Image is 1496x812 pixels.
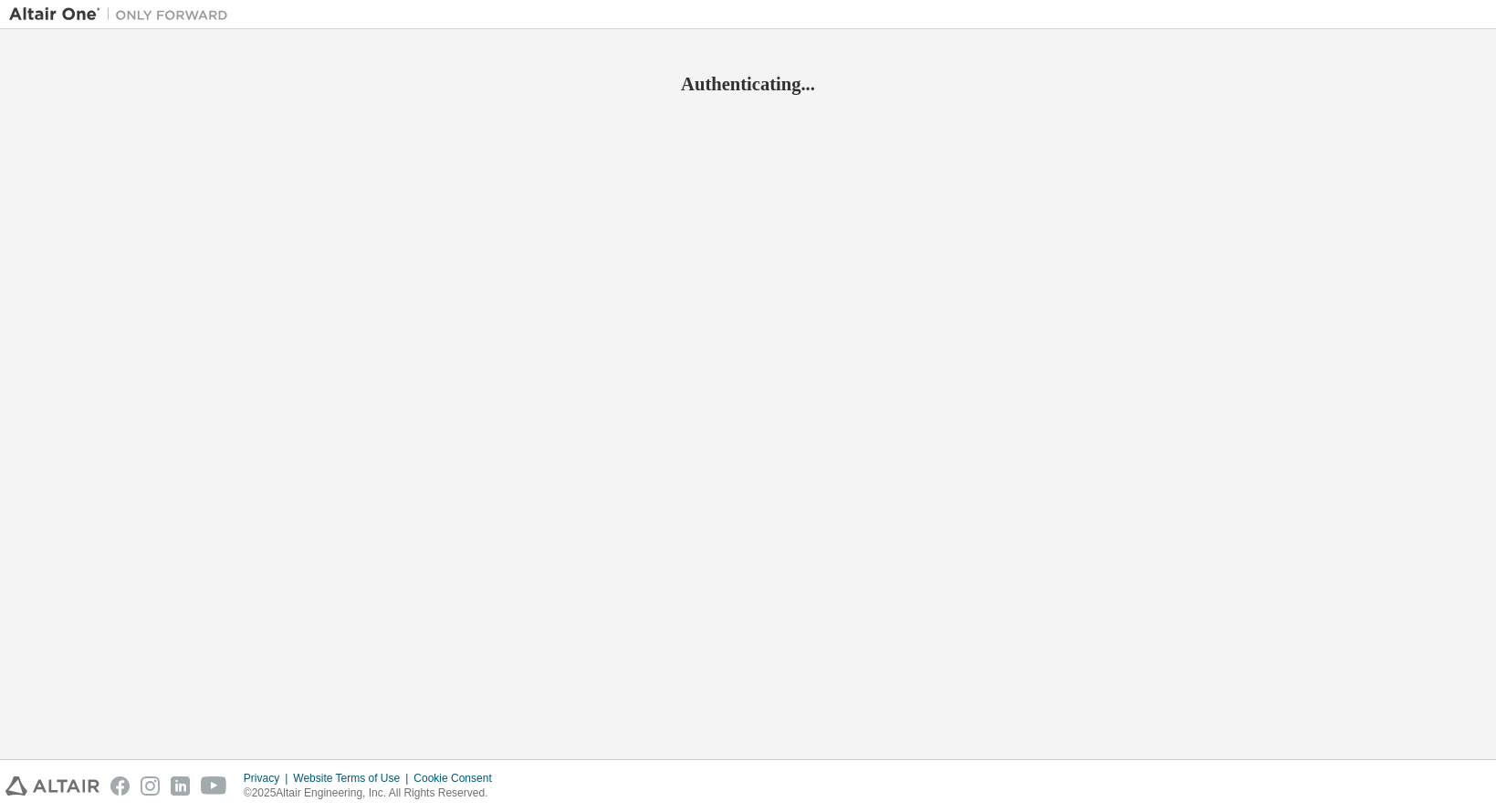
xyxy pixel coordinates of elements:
img: youtube.svg [201,776,227,796]
img: altair_logo.svg [5,776,99,796]
p: © 2025 Altair Engineering, Inc. All Rights Reserved. [244,786,503,801]
div: Cookie Consent [413,771,502,786]
img: facebook.svg [110,776,130,796]
div: Privacy [244,771,293,786]
img: Altair One [9,5,237,24]
img: linkedin.svg [171,776,190,796]
div: Website Terms of Use [293,771,413,786]
h2: Authenticating... [9,72,1487,96]
img: instagram.svg [141,776,160,796]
